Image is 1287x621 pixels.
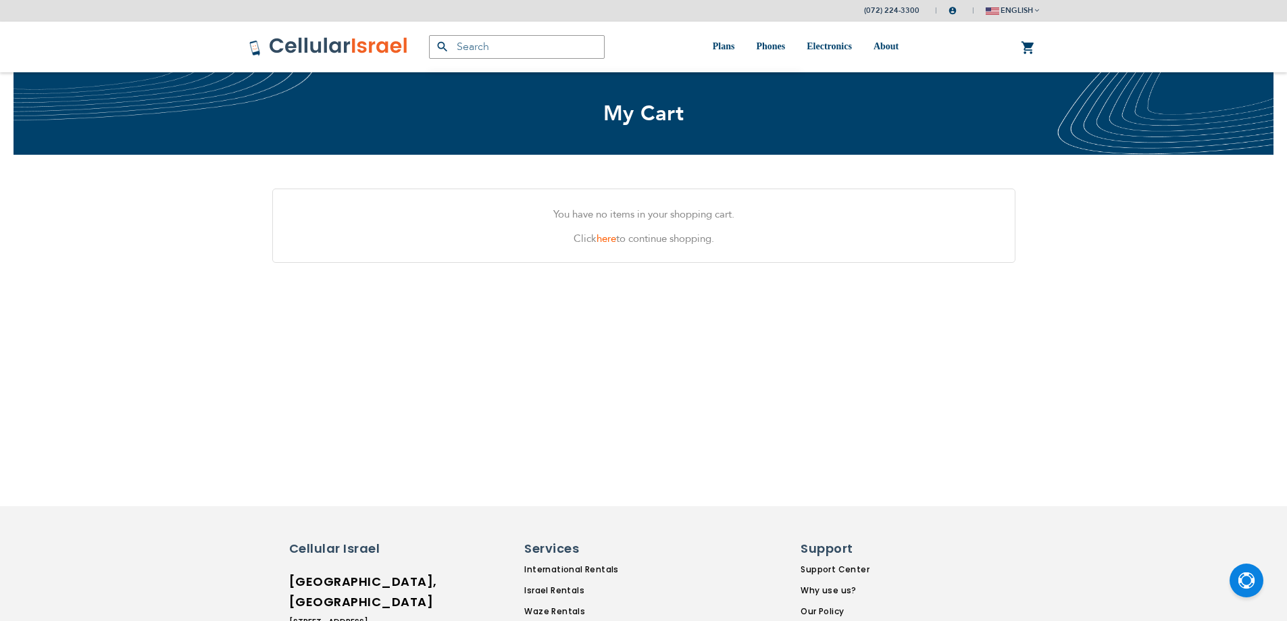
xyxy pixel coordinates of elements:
a: Electronics [807,22,852,72]
a: Support Center [801,564,884,576]
a: here [597,232,616,245]
p: You have no items in your shopping cart. [283,205,1005,223]
a: Waze Rentals [524,605,691,618]
h6: Services [524,540,683,557]
p: Click to continue shopping. [283,230,1005,247]
a: Israel Rentals [524,585,691,597]
span: Phones [756,41,785,51]
a: Phones [756,22,785,72]
img: english [986,7,999,15]
a: Plans [713,22,735,72]
span: Electronics [807,41,852,51]
a: (072) 224-3300 [864,5,919,16]
h6: Cellular Israel [289,540,407,557]
a: Why use us? [801,585,884,597]
a: Our Policy [801,605,884,618]
a: International Rentals [524,564,691,576]
span: My Cart [603,99,684,128]
img: Cellular Israel Logo [249,36,409,57]
a: About [874,22,899,72]
button: english [986,1,1039,20]
span: About [874,41,899,51]
span: Plans [713,41,735,51]
h6: [GEOGRAPHIC_DATA], [GEOGRAPHIC_DATA] [289,572,407,612]
input: Search [429,35,605,59]
h6: Support [801,540,876,557]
